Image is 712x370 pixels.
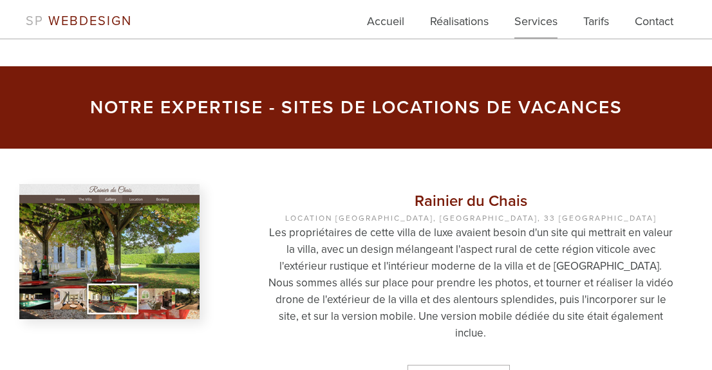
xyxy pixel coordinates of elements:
h3: Rainier du Chais [268,194,673,225]
a: Accueil [367,13,404,39]
span: WEBDESIGN [48,14,132,29]
a: Contact [635,13,673,39]
span: Location [GEOGRAPHIC_DATA], [GEOGRAPHIC_DATA], 33 [GEOGRAPHIC_DATA] [268,212,673,225]
a: Tarifs [583,13,609,39]
a: SP WEBDESIGN [26,14,132,29]
a: Services [514,13,557,39]
a: Réalisations [430,13,489,39]
h3: NOTRE EXPERTISE - SITES DE LOCATIONS DE VACANCES [66,98,646,116]
img: Rainier du Chais [19,184,200,319]
span: SP [26,14,44,29]
p: Les propriétaires de cette villa de luxe avaient besoin d'un site qui mettrait en valeur la villa... [268,225,673,342]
